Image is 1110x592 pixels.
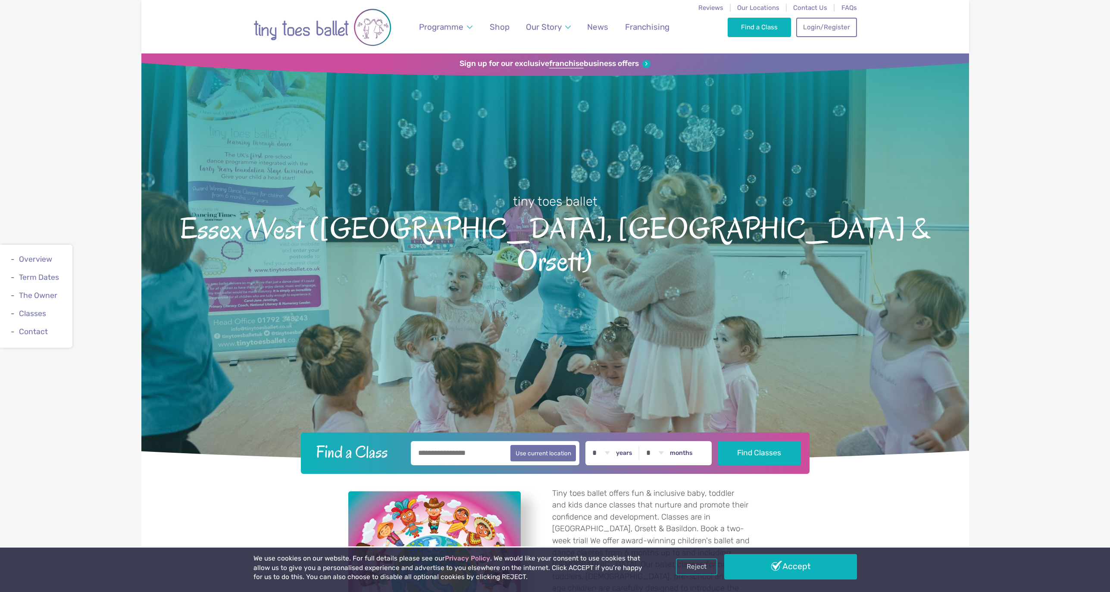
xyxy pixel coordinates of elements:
[796,18,857,37] a: Login/Register
[625,22,669,32] span: Franchising
[737,4,779,12] a: Our Locations
[510,445,576,461] button: Use current location
[549,59,584,69] strong: franchise
[522,17,575,37] a: Our Story
[728,18,791,37] a: Find a Class
[526,22,562,32] span: Our Story
[309,441,405,463] h2: Find a Class
[841,4,857,12] a: FAQs
[460,59,650,69] a: Sign up for our exclusivefranchisebusiness offers
[724,554,857,579] a: Accept
[445,554,490,562] a: Privacy Policy
[670,449,693,457] label: months
[253,6,391,49] img: tiny toes ballet
[485,17,513,37] a: Shop
[621,17,673,37] a: Franchising
[676,558,717,575] a: Reject
[490,22,510,32] span: Shop
[793,4,827,12] a: Contact Us
[698,4,723,12] a: Reviews
[419,22,463,32] span: Programme
[415,17,476,37] a: Programme
[583,17,613,37] a: News
[616,449,632,457] label: years
[156,210,954,277] span: Essex West ([GEOGRAPHIC_DATA], [GEOGRAPHIC_DATA] & Orsett)
[718,441,801,465] button: Find Classes
[513,194,597,209] small: tiny toes ballet
[253,554,646,582] p: We use cookies on our website. For full details please see our . We would like your consent to us...
[587,22,608,32] span: News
